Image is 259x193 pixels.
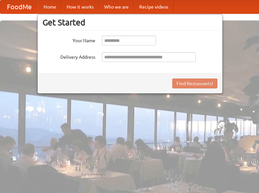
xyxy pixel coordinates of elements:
[134,0,174,14] a: Recipe videos
[43,36,95,44] label: Your Name
[43,52,95,60] label: Delivery Address
[61,0,99,14] a: How it works
[38,0,61,14] a: Home
[99,0,134,14] a: Who we are
[43,17,217,27] h3: Get Started
[172,79,217,88] button: Find Restaurants!
[0,0,38,14] a: FoodMe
